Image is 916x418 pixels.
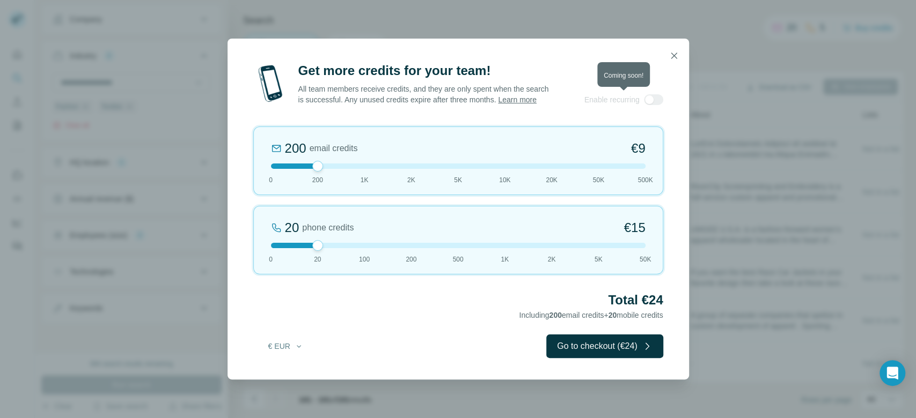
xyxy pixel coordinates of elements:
span: 200 [406,255,416,264]
span: 200 [312,175,323,185]
span: €9 [631,140,646,157]
img: mobile-phone [253,62,288,105]
span: 2K [407,175,415,185]
span: 1K [501,255,509,264]
span: 50K [593,175,604,185]
span: 2K [548,255,556,264]
div: 200 [285,140,306,157]
span: €15 [624,219,645,236]
span: 10K [499,175,510,185]
span: 50K [640,255,651,264]
h2: Total €24 [253,292,663,309]
span: 0 [269,255,273,264]
div: 20 [285,219,299,236]
span: phone credits [302,221,354,234]
span: 20 [314,255,321,264]
span: email credits [310,142,358,155]
button: € EUR [261,337,311,356]
span: 0 [269,175,273,185]
p: All team members receive credits, and they are only spent when the search is successful. Any unus... [298,84,550,105]
span: 500 [452,255,463,264]
span: 500K [637,175,653,185]
button: Go to checkout (€24) [546,334,663,358]
span: Enable recurring [584,94,640,105]
span: 5K [454,175,462,185]
a: Learn more [498,95,537,104]
span: 5K [595,255,603,264]
span: 1K [361,175,369,185]
div: Open Intercom Messenger [880,360,905,386]
span: 100 [359,255,370,264]
span: 200 [549,311,561,319]
span: 20K [546,175,557,185]
span: 20 [609,311,617,319]
span: Including email credits + mobile credits [519,311,663,319]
